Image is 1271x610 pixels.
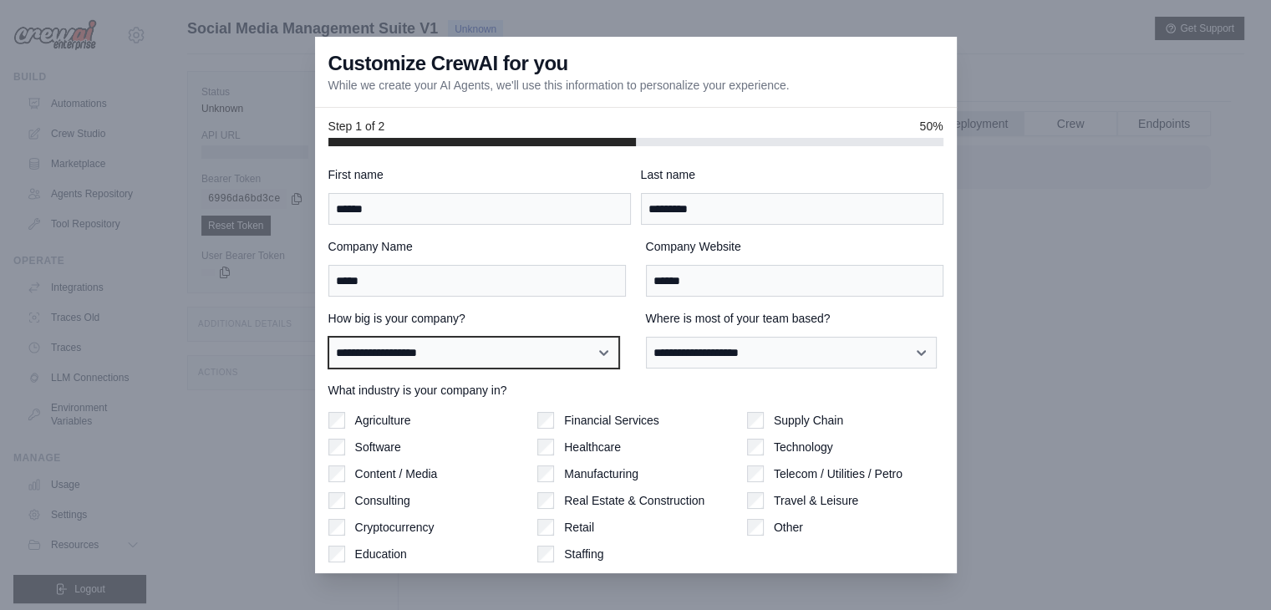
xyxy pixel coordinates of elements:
label: Content / Media [355,465,438,482]
label: Telecom / Utilities / Petro [774,465,902,482]
label: Retail [564,519,594,536]
label: Other [774,519,803,536]
label: Cryptocurrency [355,519,435,536]
span: Step 1 of 2 [328,118,385,135]
label: Education [355,546,407,562]
label: Software [355,439,401,455]
iframe: Chat Widget [1187,530,1271,610]
label: How big is your company? [328,310,626,327]
label: Financial Services [564,412,659,429]
label: Manufacturing [564,465,638,482]
label: What industry is your company in? [328,382,943,399]
label: Staffing [564,546,603,562]
label: Travel & Leisure [774,492,858,509]
label: Where is most of your team based? [646,310,943,327]
label: First name [328,166,631,183]
label: Supply Chain [774,412,843,429]
div: Виджет чата [1187,530,1271,610]
p: While we create your AI Agents, we'll use this information to personalize your experience. [328,77,790,94]
span: 50% [919,118,943,135]
label: Healthcare [564,439,621,455]
label: Real Estate & Construction [564,492,704,509]
label: Technology [774,439,833,455]
label: Company Website [646,238,943,255]
label: Agriculture [355,412,411,429]
h3: Customize CrewAI for you [328,50,568,77]
label: Company Name [328,238,626,255]
label: Last name [641,166,943,183]
label: Consulting [355,492,410,509]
